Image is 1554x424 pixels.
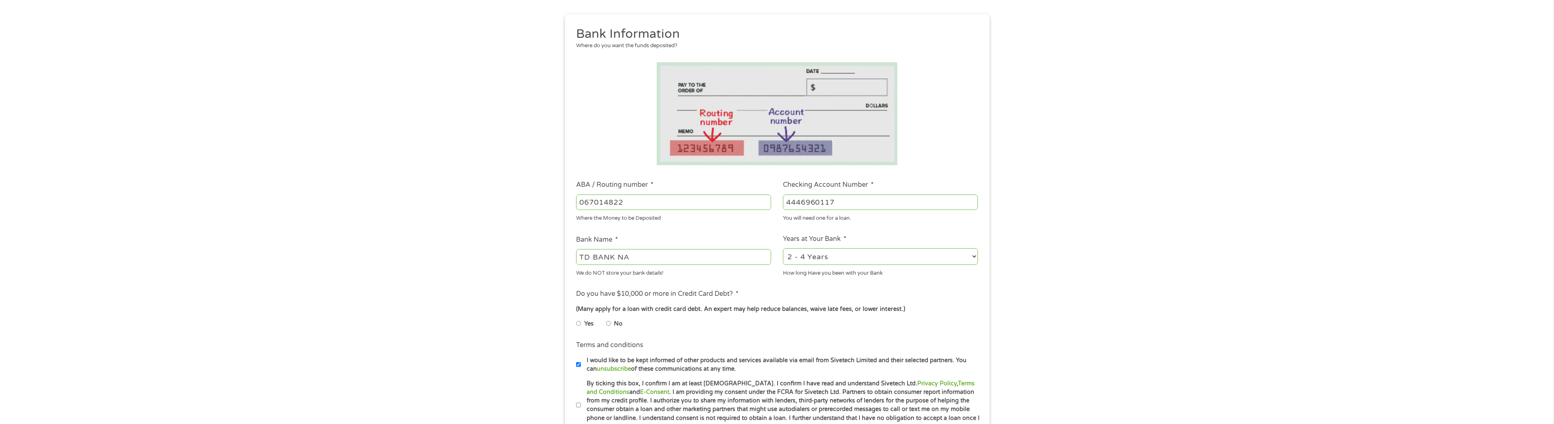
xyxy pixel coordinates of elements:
label: Do you have $10,000 or more in Credit Card Debt? [576,290,739,298]
div: (Many apply for a loan with credit card debt. An expert may help reduce balances, waive late fees... [576,305,978,314]
div: We do NOT store your bank details! [576,266,771,277]
label: ABA / Routing number [576,181,653,189]
div: How long Have you been with your Bank [783,266,978,277]
a: Terms and Conditions [587,380,975,396]
label: Terms and conditions [576,341,643,350]
input: 345634636 [783,195,978,210]
input: 263177916 [576,195,771,210]
div: You will need one for a loan. [783,212,978,223]
a: E-Consent [640,389,669,396]
a: Privacy Policy [917,380,957,387]
label: I would like to be kept informed of other products and services available via email from Sivetech... [581,356,980,374]
label: Yes [584,319,594,328]
label: Years at Your Bank [783,235,846,243]
div: Where the Money to be Deposited [576,212,771,223]
label: No [614,319,622,328]
img: Routing number location [657,62,898,165]
label: Checking Account Number [783,181,874,189]
label: Bank Name [576,236,618,244]
div: Where do you want the funds deposited? [576,42,972,50]
h2: Bank Information [576,26,972,42]
a: unsubscribe [597,365,631,372]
